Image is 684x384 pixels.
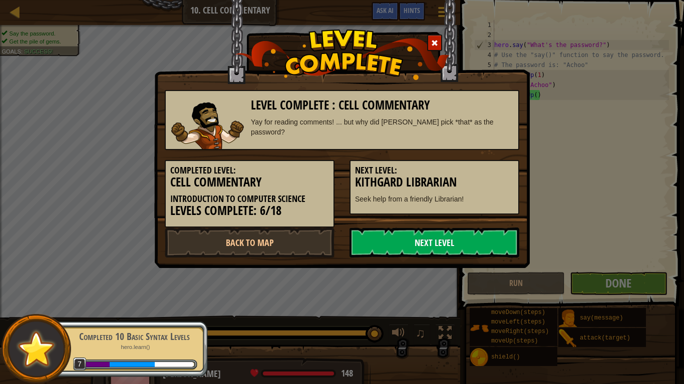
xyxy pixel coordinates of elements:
[355,194,514,204] p: Seek help from a friendly Librarian!
[171,102,244,149] img: duelist.png
[170,204,329,217] h3: Levels Complete: 6/18
[251,98,514,112] h3: Level Complete : Cell Commentary
[170,175,329,189] h3: Cell Commentary
[170,194,329,204] h5: Introduction to Computer Science
[355,165,514,175] h5: Next Level:
[14,326,59,371] img: default.png
[355,175,514,189] h3: Kithgard Librarian
[165,227,334,257] a: Back to Map
[71,329,197,343] div: Completed 10 Basic Syntax Levels
[235,29,450,80] img: level_complete.png
[350,227,519,257] a: Next Level
[73,357,87,371] span: 7
[170,165,329,175] h5: Completed Level:
[251,117,514,137] div: Yay for reading comments! ... but why did [PERSON_NAME] pick *that* as the password?
[71,343,197,351] p: hero.learn()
